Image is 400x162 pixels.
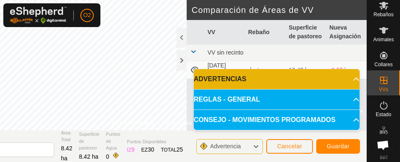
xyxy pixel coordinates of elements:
td: 10.49 ha [285,61,326,79]
span: REGLAS - GENERAL [194,95,260,105]
span: Collares [374,62,392,67]
span: 8.42 ha [61,145,72,162]
div: Chat abierto [372,134,394,156]
button: Cancelar [266,139,313,154]
span: ADVERTENCIAS [194,74,246,84]
div: IZ [127,145,135,154]
span: Guardar [327,143,350,150]
span: VVs [379,87,388,92]
a: Política de Privacidad [106,120,154,127]
span: 30 [147,146,154,153]
td: -2.07 ha [326,61,367,79]
span: Puntos de Agua [106,131,120,152]
span: Rebaños [373,12,393,17]
th: Superficie de pastoreo [285,20,326,45]
a: Contáctenos [164,120,192,127]
span: 8.42 ha [79,153,98,160]
th: Rebaño [245,20,286,45]
span: CONSEJO - MOVIMIENTOS PROGRAMADOS [194,115,335,125]
span: VV sin recinto [207,49,243,56]
span: 0 [106,153,109,160]
img: Logo Gallagher [10,7,67,24]
h2: Comparación de Áreas de VV [192,5,367,15]
div: TOTAL [161,145,183,154]
span: Advertencia [210,143,241,150]
span: Superficie de pastoreo [79,131,99,152]
button: Guardar [316,139,360,154]
th: VV [204,20,245,45]
p-accordion-header: CONSEJO - MOVIMIENTOS PROGRAMADOS [194,110,360,130]
span: Área Total [61,130,72,143]
span: Estado [376,112,391,117]
div: EZ [141,145,154,154]
span: 25 [177,146,183,153]
p-accordion-header: ADVERTENCIAS [194,69,360,89]
span: Puntos Disponibles [127,138,183,145]
span: O2 [83,11,91,20]
p-accordion-header: REGLAS - GENERAL [194,90,360,110]
span: 9 [131,146,135,153]
td: [DATE] 202218 [204,61,245,79]
div: dexter [248,66,282,75]
th: Nueva Asignación [326,20,367,45]
span: Animales [373,37,394,42]
span: Cancelar [277,143,302,150]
